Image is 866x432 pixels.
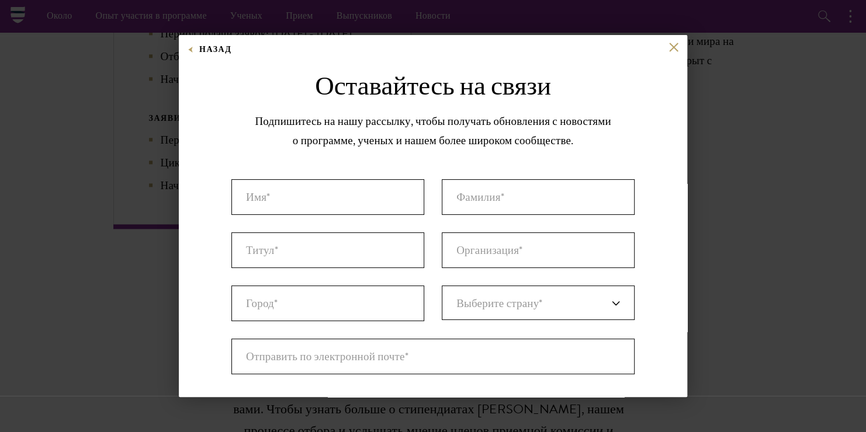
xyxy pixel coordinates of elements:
button: Назад [188,42,231,57]
input: Город* [231,285,424,321]
input: Отправить по электронной почте* [231,339,635,374]
input: Организация* [442,232,635,268]
p: Подпишитесь на нашу рассылку, чтобы получать обновления с новостями о программе, ученых и нашем б... [252,112,614,150]
input: Титул* [231,232,424,268]
input: Фамилия* [442,179,635,215]
h3: Оставайтесь на связи [315,70,551,103]
span: Выберите страну* [456,295,542,312]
